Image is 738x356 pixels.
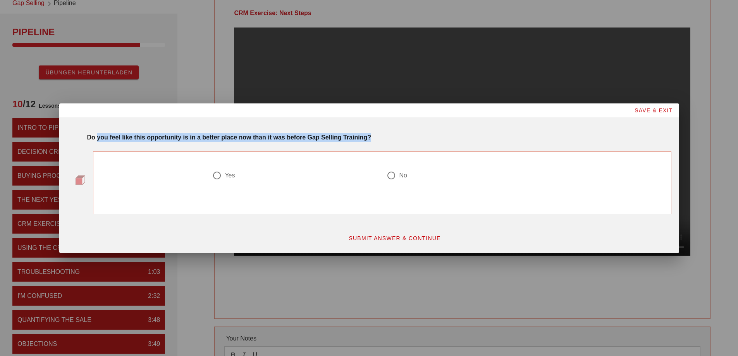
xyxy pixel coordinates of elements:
button: SUBMIT ANSWER & CONTINUE [342,231,447,245]
img: question-bullet.png [75,175,85,185]
span: SAVE & EXIT [634,107,673,114]
span: SUBMIT ANSWER & CONTINUE [348,235,441,241]
div: No [399,172,407,179]
div: Yes [225,172,235,179]
strong: Do you feel like this opportunity is in a better place now than it was before Gap Selling Training? [87,134,371,141]
button: SAVE & EXIT [628,103,679,117]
